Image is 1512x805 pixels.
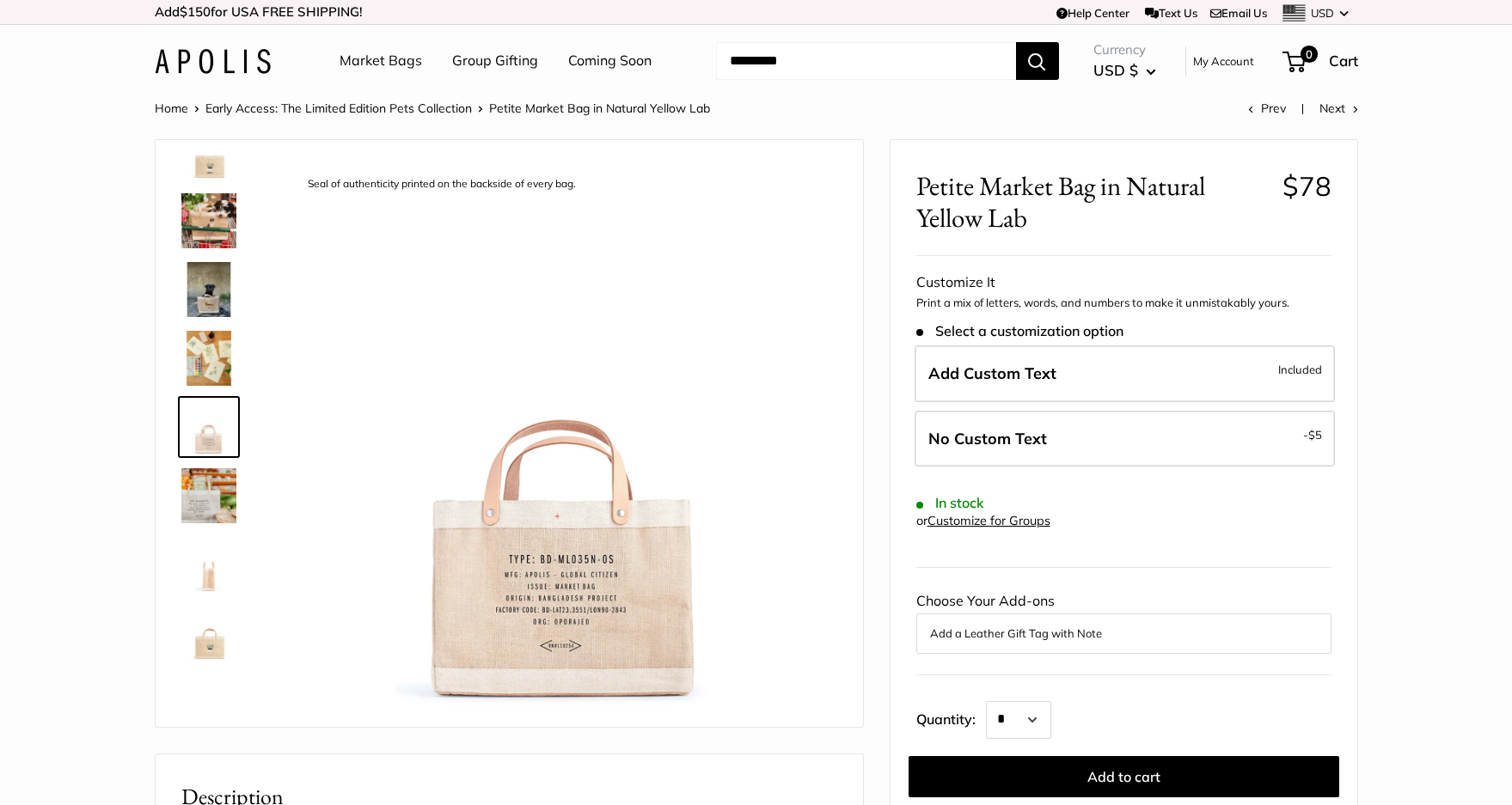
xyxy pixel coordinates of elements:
[178,190,240,252] a: Petite Market Bag in Natural Yellow Lab
[181,606,236,661] img: Petite Market Bag in Natural Yellow Lab
[452,48,538,74] a: Group Gifting
[928,363,1056,383] span: Add Custom Text
[916,696,986,739] label: Quantity:
[181,468,236,523] img: description_Elevated any trip to the market
[1319,101,1358,116] a: Next
[299,173,585,196] div: Seal of authenticity printed on the backside of every bag.
[915,345,1335,402] label: Add Custom Text
[916,323,1123,339] span: Select a customization option
[1300,46,1317,63] span: 0
[1056,6,1129,20] a: Help Center
[178,534,240,595] a: description_Side view of the Petite Market Bag
[155,97,710,119] nav: Breadcrumb
[340,48,422,74] a: Market Bags
[1311,6,1334,20] span: USD
[916,495,984,511] span: In stock
[928,429,1047,448] span: No Custom Text
[180,3,211,20] span: $150
[927,513,1050,528] a: Customize for Groups
[916,170,1270,234] span: Petite Market Bag in Natural Yellow Lab
[155,101,188,116] a: Home
[205,101,472,116] a: Early Access: The Limited Edition Pets Collection
[155,49,271,74] img: Apolis
[716,42,1016,80] input: Search...
[1093,38,1156,62] span: Currency
[930,623,1318,643] button: Add a Leather Gift Tag with Note
[1193,51,1254,71] a: My Account
[909,756,1339,797] button: Add to cart
[1278,359,1322,380] span: Included
[915,411,1335,467] label: Leave Blank
[181,193,236,248] img: Petite Market Bag in Natural Yellow Lab
[1329,52,1358,70] span: Cart
[1303,424,1322,445] span: -
[1210,6,1267,20] a: Email Us
[181,331,236,386] img: description_The artist's desk in Ventura CA
[1016,42,1059,80] button: Search
[178,465,240,527] a: description_Elevated any trip to the market
[178,327,240,389] a: description_The artist's desk in Ventura CA
[916,270,1331,296] div: Customize It
[181,262,236,317] img: Petite Market Bag in Natural Yellow Lab
[1284,47,1358,75] a: 0 Cart
[292,166,836,710] img: description_Seal of authenticity printed on the backside of every bag.
[1145,6,1197,20] a: Text Us
[1248,101,1286,116] a: Prev
[1093,61,1138,79] span: USD $
[916,589,1331,654] div: Choose Your Add-ons
[178,259,240,320] a: Petite Market Bag in Natural Yellow Lab
[916,295,1331,312] p: Print a mix of letters, words, and numbers to make it unmistakably yours.
[181,537,236,592] img: description_Side view of the Petite Market Bag
[916,509,1050,533] div: or
[1308,428,1322,442] span: $5
[181,399,236,454] img: description_Seal of authenticity printed on the backside of every bag.
[489,101,710,116] span: Petite Market Bag in Natural Yellow Lab
[1282,169,1331,203] span: $78
[178,602,240,664] a: Petite Market Bag in Natural Yellow Lab
[568,48,652,74] a: Coming Soon
[178,396,240,458] a: description_Seal of authenticity printed on the backside of every bag.
[1093,57,1156,84] button: USD $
